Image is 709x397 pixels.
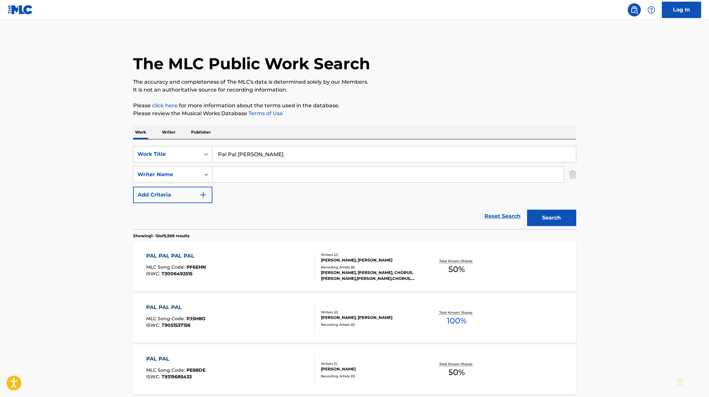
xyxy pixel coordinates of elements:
[678,372,682,392] div: Drag
[137,171,196,178] div: Writer Name
[152,102,178,109] a: click here
[630,6,638,14] img: search
[321,366,420,372] div: [PERSON_NAME]
[160,125,177,139] p: Writer
[146,322,162,328] span: ISWC :
[527,210,576,226] button: Search
[162,271,192,277] span: T3006492515
[189,125,213,139] p: Publisher
[447,315,467,327] span: 100 %
[146,271,162,277] span: ISWC :
[481,209,524,223] a: Reset Search
[628,3,641,16] a: Public Search
[146,367,187,373] span: MLC Song Code :
[133,233,189,239] p: Showing 1 - 10 of 5,509 results
[676,366,709,397] iframe: Chat Widget
[133,242,576,291] a: PAL PAL PAL PALMLC Song Code:PF6EHNISWC:T3006492515Writers (2)[PERSON_NAME], [PERSON_NAME]Recordi...
[146,264,187,270] span: MLC Song Code :
[146,374,162,380] span: ISWC :
[133,125,148,139] p: Work
[321,252,420,257] div: Writers ( 2 )
[645,3,658,16] div: Help
[199,191,207,199] img: 9d2ae6d4665cec9f34b9.svg
[133,78,576,86] p: The accuracy and completeness of The MLC's data is determined solely by our Members.
[321,315,420,321] div: [PERSON_NAME], [PERSON_NAME]
[321,361,420,366] div: Writers ( 1 )
[133,294,576,343] a: PAL PAL PALMLC Song Code:PJ5H8OISWC:T9051537156Writers (2)[PERSON_NAME], [PERSON_NAME]Recording A...
[137,150,196,158] div: Work Title
[321,322,420,327] div: Recording Artists ( 0 )
[247,110,283,116] a: Terms of Use
[146,316,187,322] span: MLC Song Code :
[133,54,370,73] h1: The MLC Public Work Search
[647,6,655,14] img: help
[133,187,212,203] button: Add Criteria
[439,310,474,315] p: Total Known Shares:
[321,310,420,315] div: Writers ( 2 )
[569,166,576,183] img: Delete Criterion
[321,265,420,270] div: Recording Artists ( 6 )
[133,86,576,94] p: It is not an authoritative source for recording information.
[162,322,190,328] span: T9051537156
[146,252,206,260] div: PAL PAL PAL PAL
[133,146,576,229] form: Search Form
[321,374,420,379] div: Recording Artists ( 0 )
[321,270,420,282] div: [PERSON_NAME], [PERSON_NAME], CHORUS, [PERSON_NAME],[PERSON_NAME],CHORUS, [PERSON_NAME] \\| [PERS...
[8,5,33,14] img: MLC Logo
[439,362,474,366] p: Total Known Shares:
[448,263,465,275] span: 50 %
[133,345,576,394] a: PAL PALMLC Song Code:PE88DEISWC:T9319685433Writers (1)[PERSON_NAME]Recording Artists (0)Total Kno...
[187,367,206,373] span: PE88DE
[162,374,192,380] span: T9319685433
[321,257,420,263] div: [PERSON_NAME], [PERSON_NAME]
[146,303,206,311] div: PAL PAL PAL
[662,2,701,18] a: Log In
[133,102,576,110] p: Please for more information about the terms used in the database.
[439,259,474,263] p: Total Known Shares:
[448,366,465,378] span: 50 %
[187,316,206,322] span: PJ5H8O
[146,355,206,363] div: PAL PAL
[133,110,576,117] p: Please review the Musical Works Database
[187,264,206,270] span: PF6EHN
